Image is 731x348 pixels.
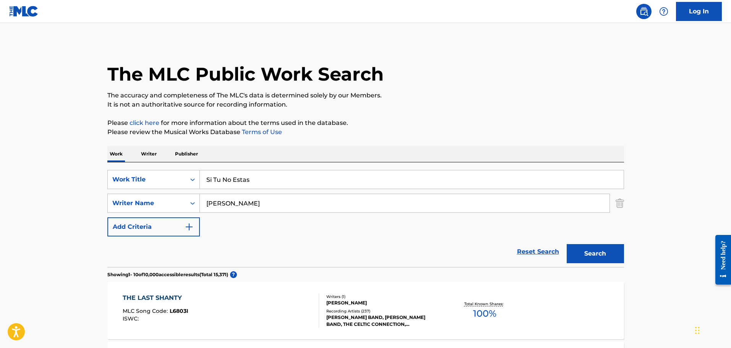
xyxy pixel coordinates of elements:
[107,282,624,339] a: THE LAST SHANTYMLC Song Code:L6803IISWC:Writers (1)[PERSON_NAME]Recording Artists (237)[PERSON_NA...
[107,170,624,267] form: Search Form
[185,222,194,231] img: 9d2ae6d4665cec9f34b9.svg
[123,293,188,303] div: THE LAST SHANTY
[107,100,624,109] p: It is not an authoritative source for recording information.
[326,308,442,314] div: Recording Artists ( 237 )
[473,307,496,320] span: 100 %
[326,294,442,299] div: Writers ( 1 )
[639,7,648,16] img: search
[112,175,181,184] div: Work Title
[695,319,700,342] div: Drag
[9,6,39,17] img: MLC Logo
[139,146,159,162] p: Writer
[659,7,668,16] img: help
[107,146,125,162] p: Work
[656,4,671,19] div: Help
[513,243,563,260] a: Reset Search
[710,229,731,290] iframe: Resource Center
[693,311,731,348] iframe: Chat Widget
[173,146,200,162] p: Publisher
[567,244,624,263] button: Search
[107,63,384,86] h1: The MLC Public Work Search
[107,271,228,278] p: Showing 1 - 10 of 10,000 accessible results (Total 15,371 )
[326,299,442,306] div: [PERSON_NAME]
[170,308,188,314] span: L6803I
[636,4,652,19] a: Public Search
[230,271,237,278] span: ?
[130,119,159,126] a: click here
[676,2,722,21] a: Log In
[326,314,442,328] div: [PERSON_NAME] BAND, [PERSON_NAME] BAND, THE CELTIC CONNECTION, [PERSON_NAME] BAND, [PERSON_NAME] ...
[107,118,624,128] p: Please for more information about the terms used in the database.
[240,128,282,136] a: Terms of Use
[107,91,624,100] p: The accuracy and completeness of The MLC's data is determined solely by our Members.
[616,194,624,213] img: Delete Criterion
[107,128,624,137] p: Please review the Musical Works Database
[107,217,200,236] button: Add Criteria
[123,315,141,322] span: ISWC :
[123,308,170,314] span: MLC Song Code :
[464,301,505,307] p: Total Known Shares:
[112,199,181,208] div: Writer Name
